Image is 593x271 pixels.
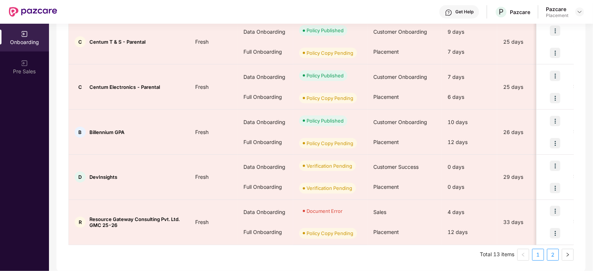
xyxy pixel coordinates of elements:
span: Customer Onboarding [373,74,427,80]
span: Fresh [189,39,214,45]
span: Placement [373,48,399,55]
span: Centum T & S - Parental [89,39,145,45]
div: 25 days [497,83,560,91]
img: icon [550,71,560,81]
img: icon [550,26,560,36]
img: svg+xml;base64,PHN2ZyB3aWR0aD0iMjAiIGhlaWdodD0iMjAiIHZpZXdCb3g9IjAgMCAyMCAyMCIgZmlsbD0ibm9uZSIgeG... [21,60,28,67]
div: Document Error [307,207,343,215]
span: Fresh [189,84,214,90]
img: icon [550,228,560,238]
div: Full Onboarding [237,87,293,107]
button: left [517,249,529,261]
div: 12 days [442,222,497,242]
img: icon [550,48,560,58]
span: P [499,7,504,16]
div: Get Help [455,9,474,15]
div: Data Onboarding [237,22,293,42]
span: Sales [373,209,386,215]
li: 1 [532,249,544,261]
div: 9 days [442,22,497,42]
div: Data Onboarding [237,202,293,222]
div: 6 days [442,87,497,107]
div: Full Onboarding [237,177,293,197]
span: Placement [373,184,399,190]
div: D [75,171,86,183]
div: Verification Pending [307,184,352,192]
img: svg+xml;base64,PHN2ZyBpZD0iSGVscC0zMngzMiIgeG1sbnM9Imh0dHA6Ly93d3cudzMub3JnLzIwMDAvc3ZnIiB3aWR0aD... [445,9,452,16]
div: Policy Copy Pending [307,140,353,147]
div: 4 days [442,202,497,222]
img: icon [550,161,560,171]
div: 33 days [497,218,560,226]
div: Policy Published [307,27,344,34]
li: 2 [547,249,559,261]
div: 25 days [497,38,560,46]
div: Pazcare [510,9,530,16]
button: right [562,249,574,261]
div: Policy Published [307,117,344,124]
img: svg+xml;base64,PHN2ZyBpZD0iRHJvcGRvd24tMzJ4MzIiIHhtbG5zPSJodHRwOi8vd3d3LnczLm9yZy8yMDAwL3N2ZyIgd2... [577,9,583,15]
div: 26 days [497,128,560,136]
span: Placement [373,94,399,100]
div: 7 days [442,67,497,87]
li: Next Page [562,249,574,261]
div: 0 days [442,177,497,197]
img: icon [550,183,560,193]
span: left [521,252,525,257]
a: 2 [547,249,558,260]
div: 0 days [442,157,497,177]
div: 7 days [442,42,497,62]
div: B [75,127,86,138]
div: 29 days [497,173,560,181]
div: Policy Published [307,72,344,79]
div: R [75,217,86,228]
div: Placement [546,13,569,19]
img: New Pazcare Logo [9,7,57,17]
span: Fresh [189,129,214,135]
img: icon [550,116,560,126]
span: Resource Gateway Consulting Pvt. Ltd. GMC 25-26 [89,216,183,228]
div: C [75,81,86,93]
span: Fresh [189,174,214,180]
span: Customer Onboarding [373,119,427,125]
span: Centum Electronics - Parental [89,84,160,90]
div: Full Onboarding [237,222,293,242]
span: Customer Success [373,164,419,170]
div: Data Onboarding [237,67,293,87]
a: 1 [533,249,544,260]
span: Billennium GPA [89,129,124,135]
div: 12 days [442,132,497,152]
li: Previous Page [517,249,529,261]
span: Fresh [189,219,214,225]
div: Policy Copy Pending [307,230,353,237]
img: icon [550,206,560,216]
div: Pazcare [546,6,569,13]
div: Data Onboarding [237,157,293,177]
span: Placement [373,139,399,145]
div: Policy Copy Pending [307,49,353,57]
div: Full Onboarding [237,42,293,62]
div: C [75,36,86,47]
img: icon [550,93,560,103]
img: svg+xml;base64,PHN2ZyB3aWR0aD0iMjAiIGhlaWdodD0iMjAiIHZpZXdCb3g9IjAgMCAyMCAyMCIgZmlsbD0ibm9uZSIgeG... [21,30,28,38]
li: Total 13 items [480,249,514,261]
div: Data Onboarding [237,112,293,132]
span: DevInsights [89,174,117,180]
div: Policy Copy Pending [307,94,353,102]
span: Placement [373,229,399,235]
img: icon [550,138,560,148]
span: right [566,252,570,257]
div: Verification Pending [307,162,352,170]
div: 10 days [442,112,497,132]
span: Customer Onboarding [373,29,427,35]
div: Full Onboarding [237,132,293,152]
